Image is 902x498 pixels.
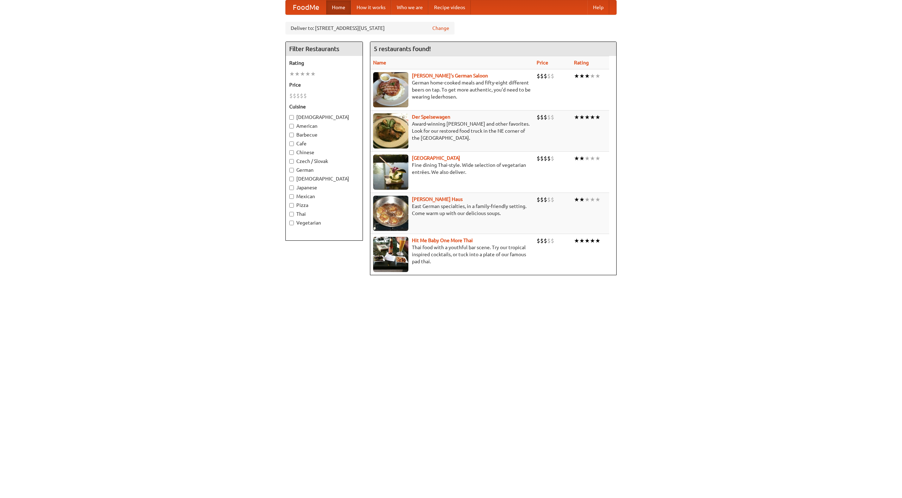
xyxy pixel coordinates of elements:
a: Name [373,60,386,65]
input: Thai [289,212,294,216]
a: How it works [351,0,391,14]
li: ★ [305,70,310,78]
li: $ [289,92,293,100]
label: Cafe [289,140,359,147]
li: $ [293,92,296,100]
li: $ [544,72,547,80]
li: $ [551,155,554,162]
li: ★ [579,237,585,245]
label: [DEMOGRAPHIC_DATA] [289,114,359,121]
h4: Filter Restaurants [286,42,363,56]
li: ★ [585,72,590,80]
a: Recipe videos [428,0,471,14]
li: $ [540,196,544,203]
label: German [289,166,359,174]
input: Mexican [289,194,294,199]
img: kohlhaus.jpg [373,196,408,231]
input: [DEMOGRAPHIC_DATA] [289,177,294,181]
label: Japanese [289,184,359,191]
li: $ [540,155,544,162]
li: $ [537,155,540,162]
li: $ [551,72,554,80]
li: ★ [579,155,585,162]
h5: Cuisine [289,103,359,110]
li: ★ [595,196,600,203]
label: Chinese [289,149,359,156]
li: $ [544,196,547,203]
li: $ [537,237,540,245]
a: Rating [574,60,589,65]
li: ★ [574,72,579,80]
input: Chinese [289,150,294,155]
b: Hit Me Baby One More Thai [412,238,473,243]
input: Japanese [289,185,294,190]
li: ★ [295,70,300,78]
a: Change [432,25,449,32]
label: Thai [289,210,359,218]
li: $ [303,92,307,100]
li: $ [547,196,551,203]
li: ★ [585,113,590,121]
li: ★ [574,113,579,121]
p: Fine dining Thai-style. Wide selection of vegetarian entrées. We also deliver. [373,162,531,176]
a: [GEOGRAPHIC_DATA] [412,155,460,161]
li: $ [547,113,551,121]
li: $ [551,237,554,245]
label: [DEMOGRAPHIC_DATA] [289,175,359,182]
li: ★ [585,155,590,162]
p: Award-winning [PERSON_NAME] and other favorites. Look for our restored food truck in the NE corne... [373,120,531,141]
img: speisewagen.jpg [373,113,408,149]
li: $ [544,113,547,121]
input: Cafe [289,141,294,146]
li: ★ [579,196,585,203]
li: ★ [595,72,600,80]
a: FoodMe [286,0,326,14]
li: ★ [289,70,295,78]
li: ★ [579,113,585,121]
p: German home-cooked meals and fifty-eight different beers on tap. To get more authentic, you'd nee... [373,79,531,100]
label: Mexican [289,193,359,200]
a: [PERSON_NAME] Haus [412,196,463,202]
li: $ [547,155,551,162]
li: ★ [574,237,579,245]
li: ★ [585,237,590,245]
a: Who we are [391,0,428,14]
li: ★ [574,196,579,203]
li: $ [540,113,544,121]
li: ★ [595,237,600,245]
li: ★ [590,237,595,245]
li: ★ [300,70,305,78]
li: ★ [574,155,579,162]
li: ★ [310,70,316,78]
a: [PERSON_NAME]'s German Saloon [412,73,488,78]
li: $ [551,113,554,121]
label: Pizza [289,202,359,209]
img: satay.jpg [373,155,408,190]
li: ★ [590,113,595,121]
li: $ [547,72,551,80]
p: East German specialties, in a family-friendly setting. Come warm up with our delicious soups. [373,203,531,217]
li: $ [551,196,554,203]
input: American [289,124,294,128]
li: ★ [590,196,595,203]
li: ★ [579,72,585,80]
li: $ [544,237,547,245]
ng-pluralize: 5 restaurants found! [374,45,431,52]
li: ★ [590,155,595,162]
input: German [289,168,294,172]
li: ★ [585,196,590,203]
li: ★ [595,155,600,162]
img: babythai.jpg [373,237,408,272]
li: ★ [595,113,600,121]
a: Der Speisewagen [412,114,450,120]
img: esthers.jpg [373,72,408,107]
li: $ [300,92,303,100]
input: Vegetarian [289,221,294,225]
h5: Price [289,81,359,88]
label: Barbecue [289,131,359,138]
input: Czech / Slovak [289,159,294,164]
li: $ [547,237,551,245]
